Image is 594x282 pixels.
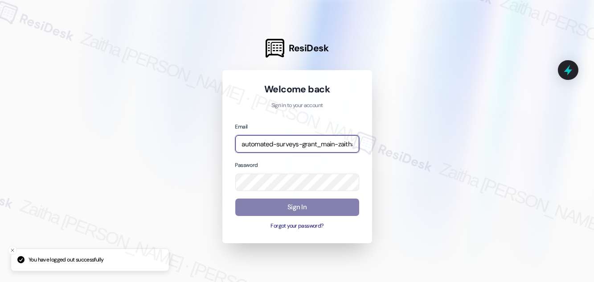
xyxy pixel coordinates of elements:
[8,246,17,255] button: Close toast
[235,83,359,95] h1: Welcome back
[235,222,359,230] button: Forgot your password?
[29,256,103,264] p: You have logged out successfully
[235,123,248,130] label: Email
[235,135,359,153] input: name@example.com
[289,42,328,54] span: ResiDesk
[235,102,359,110] p: Sign in to your account
[235,199,359,216] button: Sign In
[235,162,258,169] label: Password
[266,39,284,58] img: ResiDesk Logo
